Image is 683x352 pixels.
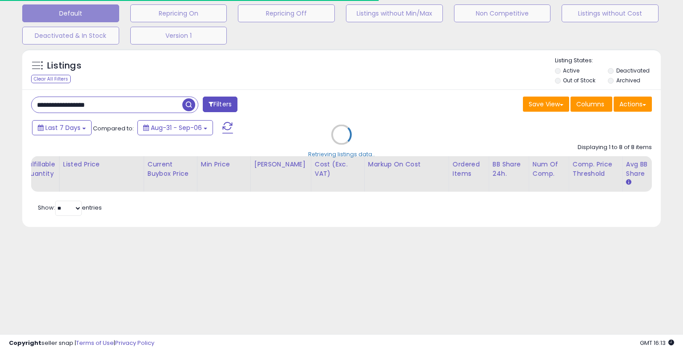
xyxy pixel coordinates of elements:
strong: Copyright [9,339,41,347]
div: seller snap | | [9,339,154,348]
button: Repricing On [130,4,227,22]
button: Listings without Min/Max [346,4,443,22]
a: Privacy Policy [115,339,154,347]
button: Version 1 [130,27,227,45]
button: Repricing Off [238,4,335,22]
button: Non Competitive [454,4,551,22]
a: Terms of Use [76,339,114,347]
button: Default [22,4,119,22]
div: Retrieving listings data.. [308,150,375,158]
button: Deactivated & In Stock [22,27,119,45]
button: Listings without Cost [562,4,659,22]
span: 2025-09-14 16:13 GMT [640,339,674,347]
